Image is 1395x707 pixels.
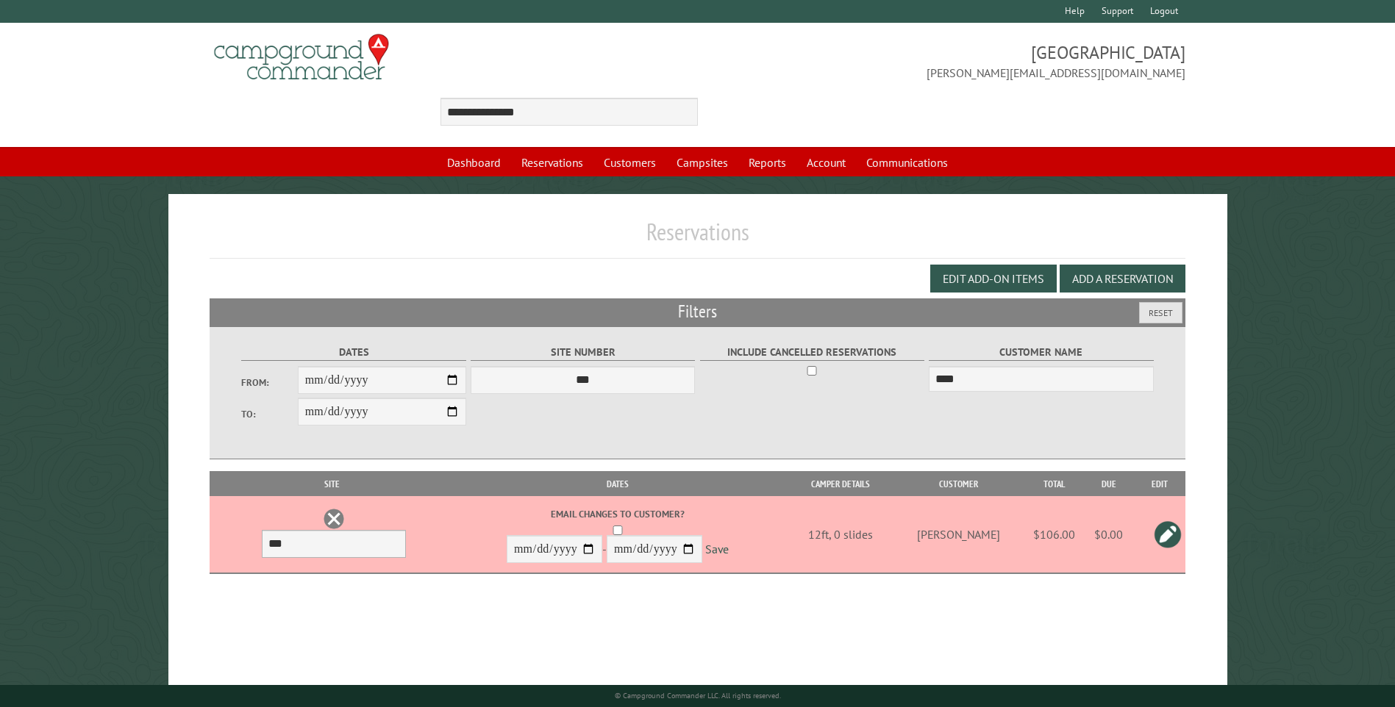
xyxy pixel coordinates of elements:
[668,148,737,176] a: Campsites
[1084,496,1134,573] td: $0.00
[857,148,957,176] a: Communications
[449,507,786,521] label: Email changes to customer?
[698,40,1185,82] span: [GEOGRAPHIC_DATA] [PERSON_NAME][EMAIL_ADDRESS][DOMAIN_NAME]
[788,471,893,497] th: Camper Details
[1025,471,1084,497] th: Total
[1025,496,1084,573] td: $106.00
[893,471,1025,497] th: Customer
[210,298,1185,326] h2: Filters
[241,407,297,421] label: To:
[447,471,788,497] th: Dates
[705,542,729,557] a: Save
[241,344,465,361] label: Dates
[1139,302,1182,323] button: Reset
[930,265,1057,293] button: Edit Add-on Items
[513,148,592,176] a: Reservations
[798,148,855,176] a: Account
[615,691,781,700] small: © Campground Commander LLC. All rights reserved.
[1060,265,1185,293] button: Add a Reservation
[323,508,345,530] a: Delete this reservation
[210,29,393,86] img: Campground Commander
[740,148,795,176] a: Reports
[241,376,297,390] label: From:
[471,344,695,361] label: Site Number
[217,471,447,497] th: Site
[893,496,1025,573] td: [PERSON_NAME]
[788,496,893,573] td: 12ft, 0 slides
[595,148,665,176] a: Customers
[449,507,786,567] div: -
[210,218,1185,258] h1: Reservations
[700,344,924,361] label: Include Cancelled Reservations
[438,148,510,176] a: Dashboard
[929,344,1153,361] label: Customer Name
[1084,471,1134,497] th: Due
[1134,471,1185,497] th: Edit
